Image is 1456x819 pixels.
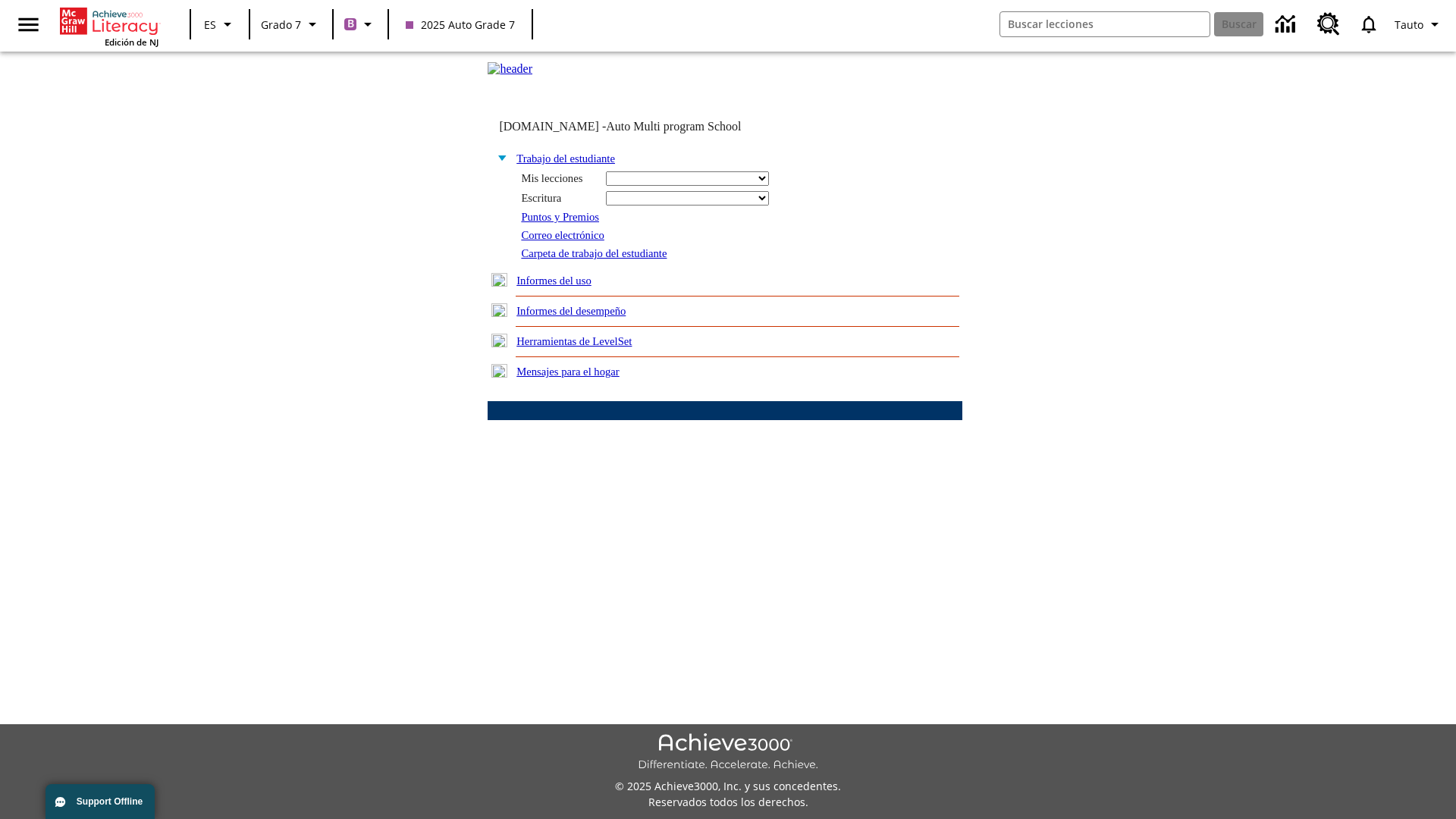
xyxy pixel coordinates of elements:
button: Lenguaje: ES, Selecciona un idioma [196,11,244,38]
button: Abrir el menú lateral [6,2,51,47]
td: [DOMAIN_NAME] - [499,120,778,133]
a: Centro de información [1266,4,1308,45]
button: Perfil/Configuración [1389,11,1450,38]
div: Portada [60,5,158,48]
input: Buscar campo [1000,12,1210,36]
a: Informes del desempeño [516,305,626,317]
span: Grado 7 [261,17,301,33]
button: Support Offline [45,784,155,819]
nobr: Auto Multi program School [606,120,741,133]
img: plus.gif [491,273,507,287]
span: Edición de NJ [105,36,158,48]
div: Escritura [521,192,597,205]
img: minus.gif [491,151,507,165]
span: Support Offline [77,796,143,807]
img: header [488,62,532,76]
img: plus.gif [491,303,507,317]
span: B [347,14,354,33]
a: Notificaciones [1349,5,1389,44]
img: plus.gif [491,334,507,347]
span: Tauto [1395,17,1423,33]
a: Mensajes para el hogar [516,366,620,378]
span: ES [204,17,216,33]
div: Mis lecciones [521,172,597,185]
span: 2025 Auto Grade 7 [406,17,515,33]
a: Correo electrónico [521,229,604,241]
a: Carpeta de trabajo del estudiante [521,247,667,259]
a: Herramientas de LevelSet [516,335,632,347]
a: Puntos y Premios [521,211,599,223]
button: Grado: Grado 7, Elige un grado [255,11,328,38]
img: plus.gif [491,364,507,378]
a: Trabajo del estudiante [516,152,615,165]
a: Informes del uso [516,275,591,287]
img: Achieve3000 Differentiate Accelerate Achieve [638,733,818,772]
a: Centro de recursos, Se abrirá en una pestaña nueva. [1308,4,1349,45]
button: Boost El color de la clase es morado/púrpura. Cambiar el color de la clase. [338,11,383,38]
